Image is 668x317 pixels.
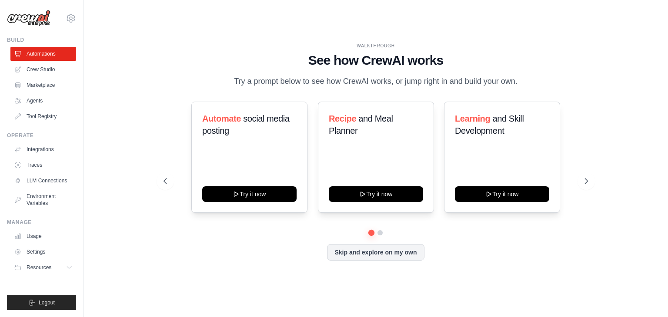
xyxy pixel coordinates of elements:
img: Logo [7,10,50,26]
p: Try a prompt below to see how CrewAI works, or jump right in and build your own. [230,75,522,88]
a: Tool Registry [10,109,76,123]
div: Build [7,36,76,43]
span: Recipe [329,114,356,123]
a: Agents [10,94,76,108]
button: Skip and explore on my own [327,244,424,261]
span: Logout [39,299,55,306]
span: Learning [455,114,490,123]
span: and Meal Planner [329,114,393,135]
div: Operate [7,132,76,139]
span: social media posting [202,114,290,135]
a: LLM Connections [10,174,76,188]
a: Integrations [10,142,76,156]
span: Resources [27,264,51,271]
button: Try it now [329,186,423,202]
button: Try it now [202,186,297,202]
div: WALKTHROUGH [164,43,588,49]
button: Logout [7,295,76,310]
h1: See how CrewAI works [164,53,588,68]
a: Usage [10,229,76,243]
a: Environment Variables [10,189,76,210]
a: Marketplace [10,78,76,92]
a: Traces [10,158,76,172]
span: Automate [202,114,241,123]
a: Settings [10,245,76,259]
a: Crew Studio [10,63,76,76]
div: Manage [7,219,76,226]
a: Automations [10,47,76,61]
button: Resources [10,261,76,274]
button: Try it now [455,186,549,202]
